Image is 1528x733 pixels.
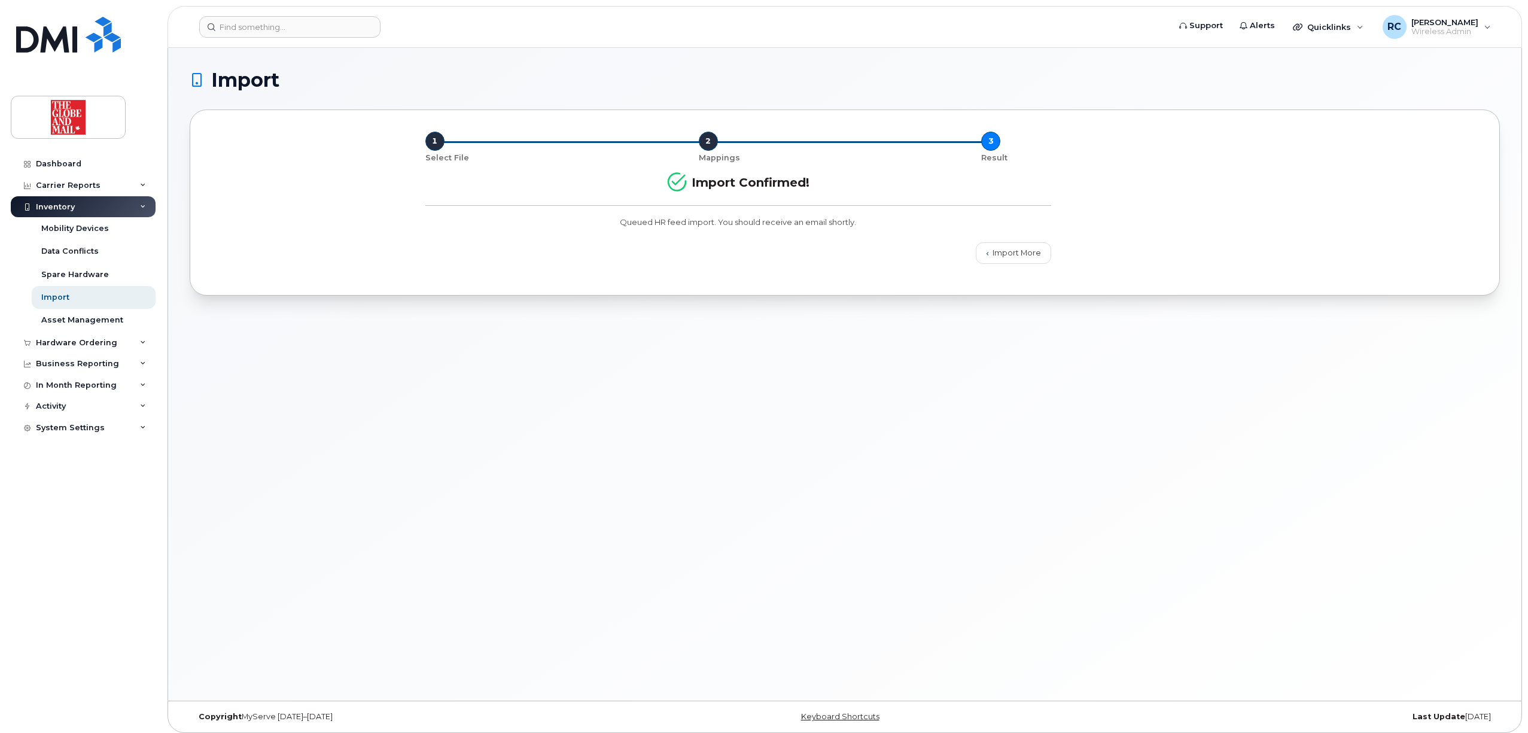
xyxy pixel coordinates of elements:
[190,69,1500,90] h1: Import
[699,132,718,151] div: 2
[699,153,740,163] p: Mappings
[1413,712,1465,721] strong: Last Update
[801,712,879,721] a: Keyboard Shortcuts
[1063,712,1500,722] div: [DATE]
[425,217,1051,228] p: Queued HR feed import. You should receive an email shortly.
[425,153,469,163] p: Select File
[667,175,809,190] span: Import Confirmed!
[976,242,1051,264] a: Import More
[425,132,445,151] div: 1
[190,712,626,722] div: MyServe [DATE]–[DATE]
[199,712,242,721] strong: Copyright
